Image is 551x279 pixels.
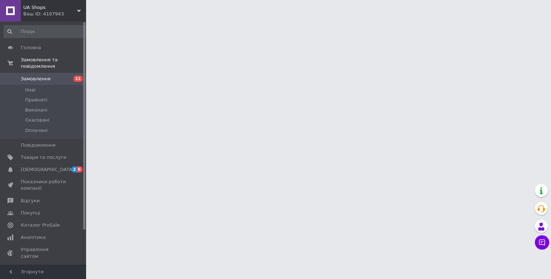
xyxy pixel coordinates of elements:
[21,154,66,161] span: Товари та послуги
[23,4,77,11] span: UA Shops
[25,117,50,123] span: Скасовані
[21,142,56,148] span: Повідомлення
[25,87,36,93] span: Нові
[21,246,66,259] span: Управління сайтом
[21,76,51,82] span: Замовлення
[21,222,60,228] span: Каталог ProSale
[21,179,66,191] span: Показники роботи компанії
[71,166,77,172] span: 2
[21,198,39,204] span: Відгуки
[21,210,40,216] span: Покупці
[21,44,41,51] span: Головна
[25,97,47,103] span: Прийняті
[4,25,89,38] input: Пошук
[25,107,47,113] span: Виконані
[77,166,83,172] span: 6
[25,127,48,134] span: Оплачені
[21,57,86,70] span: Замовлення та повідомлення
[535,235,549,250] button: Чат з покупцем
[23,11,86,17] div: Ваш ID: 4107943
[74,76,83,82] span: 11
[21,166,74,173] span: [DEMOGRAPHIC_DATA]
[21,234,46,241] span: Аналітика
